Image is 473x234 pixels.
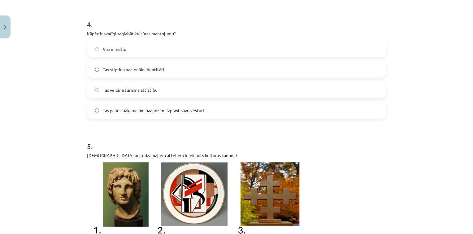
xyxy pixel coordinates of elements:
p: [DEMOGRAPHIC_DATA] no redzamajiem attēliem ir iekļauts kultūras kanonā? [87,152,386,159]
h1: 4 . [87,9,386,29]
input: Tas veicina tūrisma attīstību [95,88,99,92]
input: Tas stiprina nacionālo identitāti [95,68,99,72]
input: Tas palīdz nākamajām paaudzēm izprast savu vēsturi [95,108,99,113]
p: Kāpēc ir svarīgi saglabāt kultūras mantojumu? [87,30,386,37]
span: Visi minētie [103,46,126,52]
h1: 5 . [87,131,386,150]
img: icon-close-lesson-0947bae3869378f0d4975bcd49f059093ad1ed9edebbc8119c70593378902aed.svg [4,25,7,29]
input: Visi minētie [95,47,99,51]
span: Tas veicina tūrisma attīstību [103,87,158,93]
span: Tas stiprina nacionālo identitāti [103,66,164,73]
span: Tas palīdz nākamajām paaudzēm izprast savu vēsturi [103,107,204,114]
